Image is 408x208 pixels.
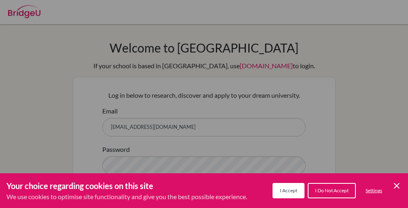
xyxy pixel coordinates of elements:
p: We use cookies to optimise site functionality and give you the best possible experience. [6,192,247,202]
span: Settings [366,187,382,193]
span: I Do Not Accept [315,187,349,193]
button: I Do Not Accept [308,183,356,198]
button: Save and close [392,181,402,191]
span: I Accept [280,187,297,193]
h3: Your choice regarding cookies on this site [6,180,247,192]
button: Settings [359,184,389,197]
button: I Accept [273,183,304,198]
